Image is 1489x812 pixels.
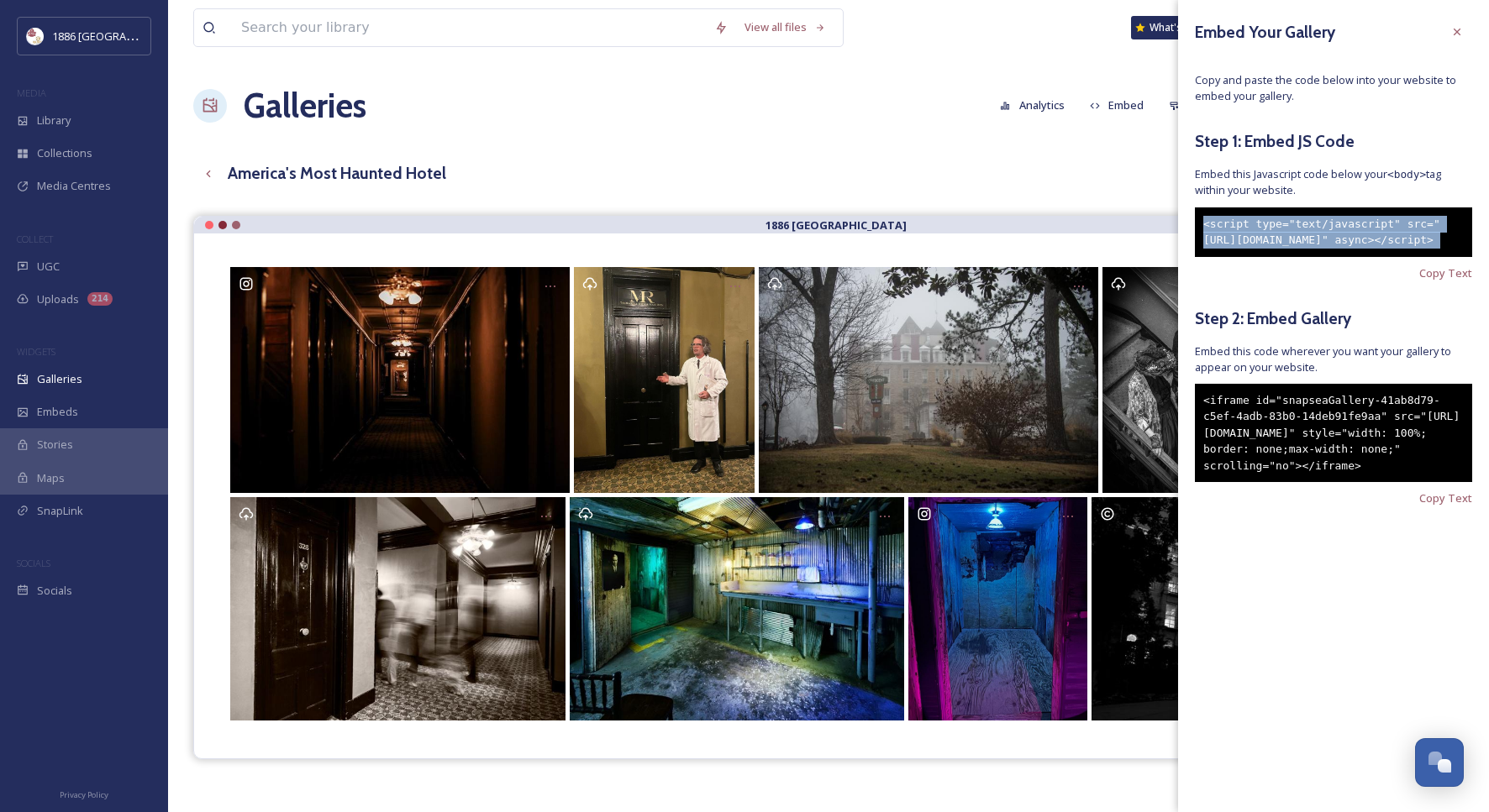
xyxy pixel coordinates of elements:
[1195,72,1472,104] span: Copy and paste the code below into your website to embed your gallery.
[1195,207,1472,257] div: <script type="text/javascript" src="[URL][DOMAIN_NAME]" async></script>
[992,89,1081,122] a: Analytics
[37,371,82,387] span: Galleries
[37,437,73,453] span: Stories
[17,557,50,569] span: SOCIALS
[37,113,71,128] span: Library
[1195,129,1472,154] h5: Step 1: Embed JS Code
[37,404,78,420] span: Embeds
[228,161,446,186] h3: America's Most Haunted Hotel
[27,28,44,45] img: logos.png
[37,178,111,194] span: Media Centres
[233,9,706,46] input: Search your library
[37,470,65,486] span: Maps
[1131,16,1215,39] a: What's New
[60,783,108,804] a: Privacy Policy
[87,292,113,306] div: 214
[17,86,46,99] span: MEDIA
[37,259,60,275] span: UGC
[1415,738,1464,787] button: Open Chat
[229,267,571,493] a: Rights approved at 2022-10-18T04:07:51.144+0000 by mahuhoo
[1195,166,1472,198] span: Embed this Javascript code below your tag within your website.
[37,145,92,161] span: Collections
[766,217,907,233] strong: 1886 [GEOGRAPHIC_DATA]
[1195,384,1472,483] div: <iframe id="snapseaGallery-41ab8d79-c5ef-4adb-83b0-14deb91fe9aa" src="[URL][DOMAIN_NAME]" style="...
[17,345,55,358] span: WIDGETS
[1081,89,1153,122] button: Embed
[17,233,53,245] span: COLLECT
[37,291,79,307] span: Uploads
[244,81,366,131] a: Galleries
[52,28,185,44] span: 1886 [GEOGRAPHIC_DATA]
[37,583,72,599] span: Socials
[1160,89,1271,122] button: Customise
[60,789,108,800] span: Privacy Policy
[736,11,834,44] a: View all files
[1195,20,1335,45] h3: Embed Your Gallery
[37,503,83,519] span: SnapLink
[1195,306,1472,331] h5: Step 2: Embed Gallery
[1195,343,1472,375] span: Embed this code wherever you want your gallery to appear on your website.
[1419,265,1472,281] span: Copy Text
[992,89,1073,122] button: Analytics
[1387,168,1426,181] span: <body>
[1419,490,1472,506] span: Copy Text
